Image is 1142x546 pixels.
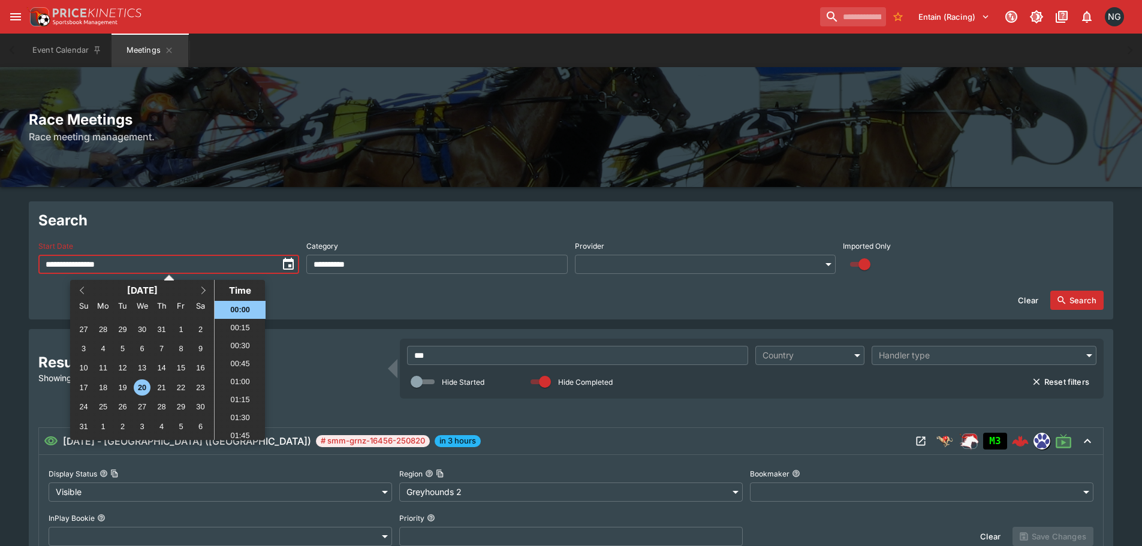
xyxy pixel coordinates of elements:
[95,418,112,435] div: Choose Monday, September 1st, 2025
[76,418,92,435] div: Choose Sunday, August 31st, 2025
[114,418,131,435] div: Choose Tuesday, September 2nd, 2025
[173,360,189,376] div: Choose Friday, August 15th, 2025
[76,340,92,357] div: Choose Sunday, August 3rd, 2025
[973,527,1008,546] button: Clear
[134,418,150,435] div: Choose Wednesday, September 3rd, 2025
[192,340,209,357] div: Choose Saturday, August 9th, 2025
[1101,4,1128,30] button: Nick Goss
[215,409,266,427] li: 01:30
[959,432,978,451] img: racing.png
[49,513,95,523] p: InPlay Bookie
[70,280,265,440] div: Choose Date and Time
[843,241,891,251] p: Imported Only
[399,513,424,523] p: Priority
[218,285,262,296] div: Time
[173,418,189,435] div: Choose Friday, September 5th, 2025
[173,298,189,314] div: Friday
[1105,7,1124,26] div: Nick Goss
[76,399,92,415] div: Choose Sunday, August 24th, 2025
[38,211,1104,230] h2: Search
[49,469,97,479] p: Display Status
[1076,6,1098,28] button: Notifications
[76,298,92,314] div: Sunday
[134,399,150,415] div: Choose Wednesday, August 27th, 2025
[153,399,170,415] div: Choose Thursday, August 28th, 2025
[959,432,978,451] div: ParallelRacing Handler
[192,379,209,396] div: Choose Saturday, August 23rd, 2025
[278,254,299,275] button: toggle date time picker
[134,340,150,357] div: Choose Wednesday, August 6th, 2025
[1001,6,1022,28] button: Connected to PK
[558,377,613,387] p: Hide Completed
[192,360,209,376] div: Choose Saturday, August 16th, 2025
[935,432,954,451] div: greyhound_racing
[100,469,108,478] button: Display StatusCopy To Clipboard
[114,321,131,337] div: Choose Tuesday, July 29th, 2025
[53,20,117,25] img: Sportsbook Management
[49,482,392,502] div: Visible
[38,372,381,384] p: Showing 1 of 83 results
[1050,291,1104,310] button: Search
[173,379,189,396] div: Choose Friday, August 22nd, 2025
[134,298,150,314] div: Wednesday
[888,7,908,26] button: No Bookmarks
[95,321,112,337] div: Choose Monday, July 28th, 2025
[153,379,170,396] div: Choose Thursday, August 21st, 2025
[1026,6,1047,28] button: Toggle light/dark mode
[820,7,886,26] input: search
[1012,433,1029,450] img: logo-cerberus--red.svg
[215,427,266,445] li: 01:45
[114,399,131,415] div: Choose Tuesday, August 26th, 2025
[25,34,109,67] button: Event Calendar
[879,349,1077,361] div: Handler type
[436,469,444,478] button: Copy To Clipboard
[935,432,954,451] img: greyhound_racing.png
[911,432,930,451] button: Open Meeting
[134,360,150,376] div: Choose Wednesday, August 13th, 2025
[427,514,435,522] button: Priority
[134,321,150,337] div: Choose Wednesday, July 30th, 2025
[192,418,209,435] div: Choose Saturday, September 6th, 2025
[306,241,338,251] p: Category
[215,319,266,337] li: 00:15
[153,360,170,376] div: Choose Thursday, August 14th, 2025
[750,469,790,479] p: Bookmaker
[153,298,170,314] div: Thursday
[114,379,131,396] div: Choose Tuesday, August 19th, 2025
[44,434,58,448] svg: Visible
[95,360,112,376] div: Choose Monday, August 11th, 2025
[983,433,1007,450] div: Imported to Jetbet as UNCONFIRMED
[29,129,1113,144] h6: Race meeting management.
[911,7,997,26] button: Select Tenant
[97,514,106,522] button: InPlay Bookie
[192,321,209,337] div: Choose Saturday, August 2nd, 2025
[95,399,112,415] div: Choose Monday, August 25th, 2025
[114,360,131,376] div: Choose Tuesday, August 12th, 2025
[1051,6,1072,28] button: Documentation
[95,340,112,357] div: Choose Monday, August 4th, 2025
[134,379,150,396] div: Choose Wednesday, August 20th, 2025
[153,321,170,337] div: Choose Thursday, July 31st, 2025
[153,418,170,435] div: Choose Thursday, September 4th, 2025
[192,298,209,314] div: Saturday
[26,5,50,29] img: PriceKinetics Logo
[215,301,266,319] li: 00:00
[1055,433,1072,450] svg: Live
[435,435,481,447] span: in 3 hours
[215,391,266,409] li: 01:15
[153,340,170,357] div: Choose Thursday, August 7th, 2025
[316,435,430,447] span: # smm-grnz-16456-250820
[399,469,423,479] p: Region
[399,482,743,502] div: Greyhounds 2
[173,321,189,337] div: Choose Friday, August 1st, 2025
[195,281,214,300] button: Next Month
[63,434,311,448] h6: [DATE] - [GEOGRAPHIC_DATA] ([GEOGRAPHIC_DATA])
[114,340,131,357] div: Choose Tuesday, August 5th, 2025
[215,373,266,391] li: 01:00
[110,469,119,478] button: Copy To Clipboard
[763,349,845,361] div: Country
[215,355,266,373] li: 00:45
[215,301,266,440] ul: Time
[70,285,214,296] h2: [DATE]
[76,379,92,396] div: Choose Sunday, August 17th, 2025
